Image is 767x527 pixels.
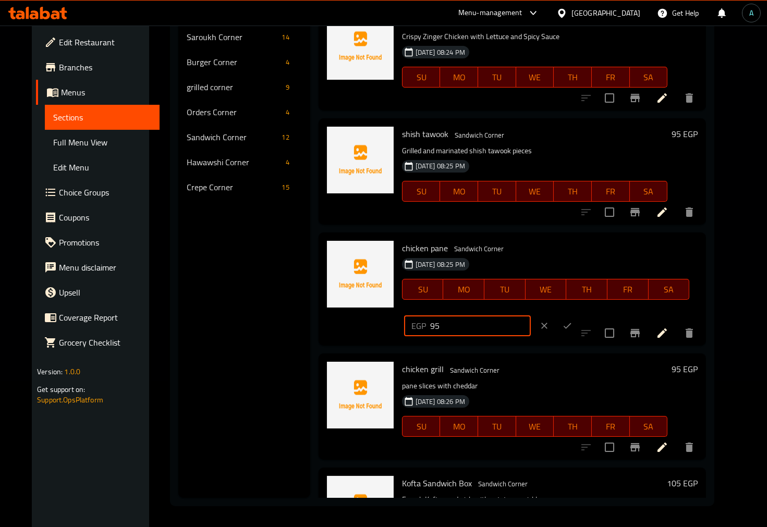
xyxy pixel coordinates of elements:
a: Edit menu item [656,441,668,454]
span: SA [634,70,664,85]
span: Select to update [599,87,620,109]
span: Menus [61,86,152,99]
span: SU [407,184,436,199]
span: WE [530,282,563,297]
p: pane slices with cheddar [402,379,667,393]
div: Burger Corner4 [178,50,310,75]
a: Menus [36,80,160,105]
span: TU [482,184,512,199]
h6: 95 EGP [672,127,698,141]
span: chicken grill [402,361,444,377]
button: delete [677,85,702,111]
span: MO [444,184,474,199]
img: chicken grill [327,362,394,428]
span: MO [444,419,474,434]
a: Branches [36,55,160,80]
a: Coupons [36,205,160,230]
a: Edit menu item [656,92,668,104]
span: Sandwich Corner [474,478,532,490]
span: TH [558,184,588,199]
button: TU [484,279,526,300]
span: shish tawook [402,126,448,142]
span: SA [634,184,664,199]
span: Branches [59,61,152,73]
button: TU [478,181,516,202]
button: TU [478,67,516,88]
span: Version: [37,365,63,378]
span: grilled corner [187,81,282,93]
div: Sandwich Corner12 [178,125,310,150]
button: SA [649,279,690,300]
p: Grilled and marinated shish tawook pieces [402,144,667,157]
p: French Kofta sandwich with potatoes - pickles [402,493,663,506]
button: TH [554,181,592,202]
div: Orders Corner4 [178,100,310,125]
div: items [282,81,294,93]
button: WE [516,67,554,88]
div: Sandwich Corner [451,129,508,141]
a: Grocery Checklist [36,330,160,355]
span: WE [520,184,550,199]
div: Hawawshi Corner4 [178,150,310,175]
button: SU [402,279,444,300]
span: Sandwich Corner [450,243,508,255]
span: Edit Menu [53,161,152,174]
span: Crepe Corner [187,181,278,193]
a: Full Menu View [45,130,160,155]
span: FR [596,419,626,434]
button: TH [554,67,592,88]
div: Saroukh Corner [187,31,278,43]
button: MO [440,67,478,88]
span: Coverage Report [59,311,152,324]
h6: 95 EGP [672,13,698,28]
button: MO [443,279,484,300]
div: items [282,56,294,68]
button: WE [516,181,554,202]
button: TH [566,279,607,300]
span: Promotions [59,236,152,249]
span: Sandwich Corner [446,364,504,376]
div: items [277,31,293,43]
span: Hawawshi Corner [187,156,282,168]
span: 15 [277,182,293,192]
span: Burger Corner [187,56,282,68]
button: MO [440,416,478,437]
span: Coupons [59,211,152,224]
span: Menu disclaimer [59,261,152,274]
a: Edit Restaurant [36,30,160,55]
span: Get support on: [37,383,85,396]
span: SA [653,282,686,297]
button: FR [592,416,630,437]
button: SU [402,181,441,202]
span: WE [520,419,550,434]
span: Select to update [599,201,620,223]
div: Menu-management [458,7,522,19]
div: [GEOGRAPHIC_DATA] [571,7,640,19]
button: WE [526,279,567,300]
span: WE [520,70,550,85]
h6: 95 EGP [672,362,698,376]
button: WE [516,416,554,437]
span: SU [407,419,436,434]
button: delete [677,435,702,460]
span: TU [482,419,512,434]
span: Sections [53,111,152,124]
button: Branch-specific-item [623,200,648,225]
button: SU [402,67,441,88]
button: Branch-specific-item [623,85,648,111]
button: delete [677,321,702,346]
span: [DATE] 08:25 PM [411,260,469,269]
a: Edit Menu [45,155,160,180]
span: Orders Corner [187,106,282,118]
button: delete [677,200,702,225]
span: A [749,7,753,19]
div: items [277,181,293,193]
span: Select to update [599,436,620,458]
a: Coverage Report [36,305,160,330]
span: FR [596,70,626,85]
a: Sections [45,105,160,130]
span: 1.0.0 [64,365,80,378]
button: TH [554,416,592,437]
